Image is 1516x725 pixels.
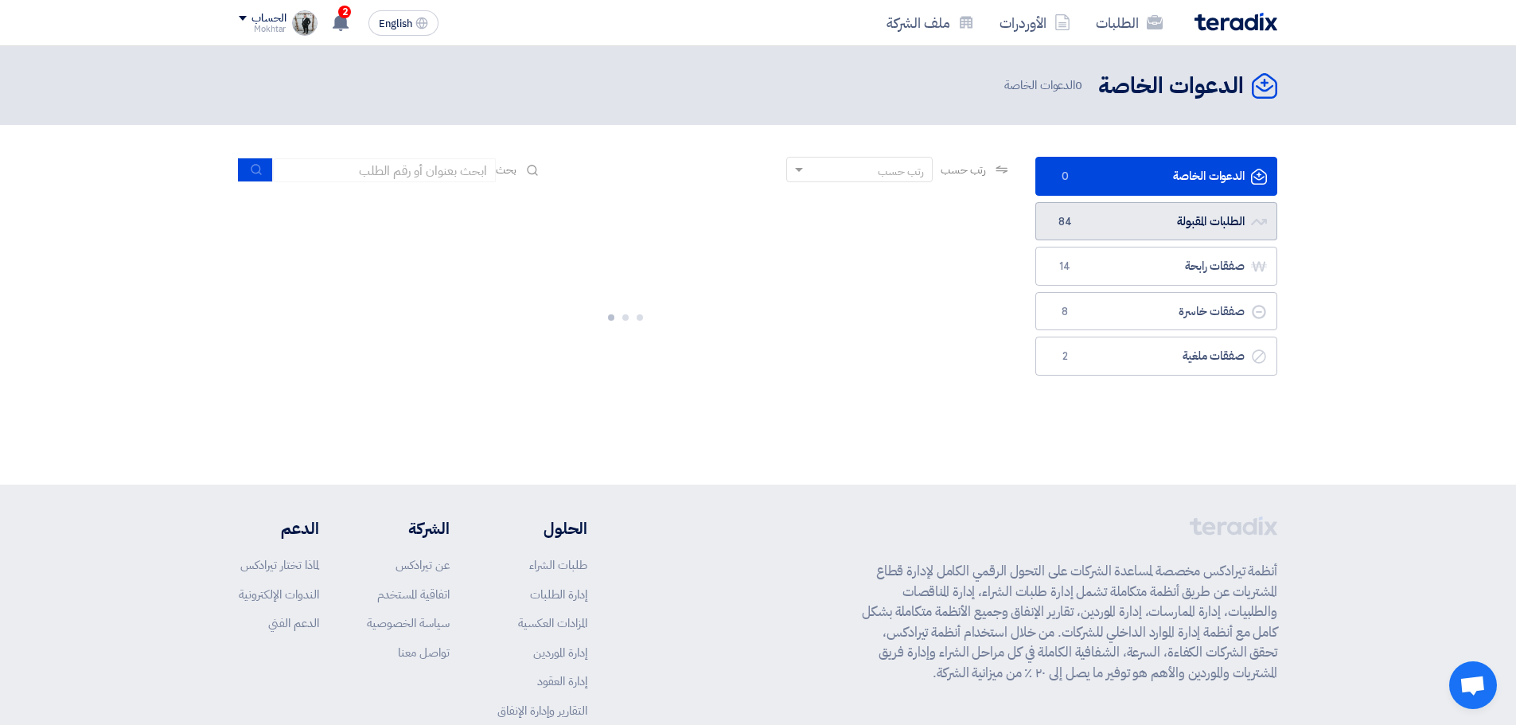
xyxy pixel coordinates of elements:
li: الشركة [367,516,450,540]
a: الدعوات الخاصة0 [1035,157,1277,196]
a: ملف الشركة [874,4,987,41]
a: الطلبات المقبولة84 [1035,202,1277,241]
p: أنظمة تيرادكس مخصصة لمساعدة الشركات على التحول الرقمي الكامل لإدارة قطاع المشتريات عن طريق أنظمة ... [862,561,1277,683]
span: 14 [1055,259,1074,275]
a: تواصل معنا [398,644,450,661]
span: 2 [338,6,351,18]
a: الطلبات [1083,4,1175,41]
a: التقارير وإدارة الإنفاق [497,702,587,719]
span: 84 [1055,214,1074,230]
a: سياسة الخصوصية [367,614,450,632]
input: ابحث بعنوان أو رقم الطلب [273,158,496,182]
a: صفقات رابحة14 [1035,247,1277,286]
a: لماذا تختار تيرادكس [240,556,319,574]
a: الأوردرات [987,4,1083,41]
a: الدعم الفني [268,614,319,632]
a: إدارة الطلبات [530,586,587,603]
div: الحساب [251,12,286,25]
span: 0 [1075,76,1082,94]
a: عن تيرادكس [396,556,450,574]
button: English [368,10,438,36]
a: طلبات الشراء [529,556,587,574]
div: Mokhtar [239,25,286,33]
a: إدارة العقود [537,672,587,690]
span: English [379,18,412,29]
li: الحلول [497,516,587,540]
img: sd_1660492822385.jpg [292,10,318,36]
div: دردشة مفتوحة [1449,661,1497,709]
h2: الدعوات الخاصة [1098,71,1244,102]
span: الدعوات الخاصة [1004,76,1085,95]
span: 2 [1055,349,1074,364]
span: رتب حسب [941,162,986,178]
span: 0 [1055,169,1074,185]
a: صفقات ملغية2 [1035,337,1277,376]
img: Teradix logo [1194,13,1277,31]
a: إدارة الموردين [533,644,587,661]
span: بحث [496,162,516,178]
a: صفقات خاسرة8 [1035,292,1277,331]
div: رتب حسب [878,163,924,180]
a: المزادات العكسية [518,614,587,632]
a: اتفاقية المستخدم [377,586,450,603]
li: الدعم [239,516,319,540]
span: 8 [1055,304,1074,320]
a: الندوات الإلكترونية [239,586,319,603]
